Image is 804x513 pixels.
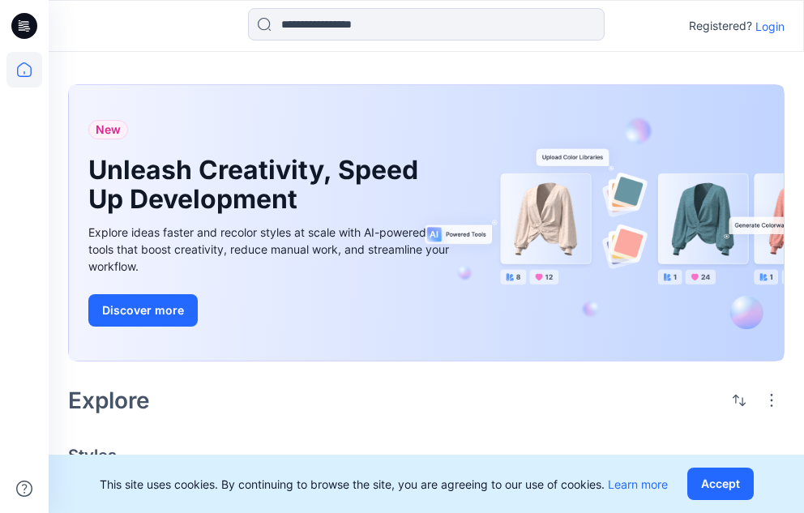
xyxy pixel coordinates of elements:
[100,476,668,493] p: This site uses cookies. By continuing to browse the site, you are agreeing to our use of cookies.
[755,18,785,35] p: Login
[88,294,453,327] a: Discover more
[68,446,785,465] h4: Styles
[88,156,429,214] h1: Unleash Creativity, Speed Up Development
[608,477,668,491] a: Learn more
[96,120,121,139] span: New
[88,224,453,275] div: Explore ideas faster and recolor styles at scale with AI-powered tools that boost creativity, red...
[88,294,198,327] button: Discover more
[68,387,150,413] h2: Explore
[689,16,752,36] p: Registered?
[687,468,754,500] button: Accept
